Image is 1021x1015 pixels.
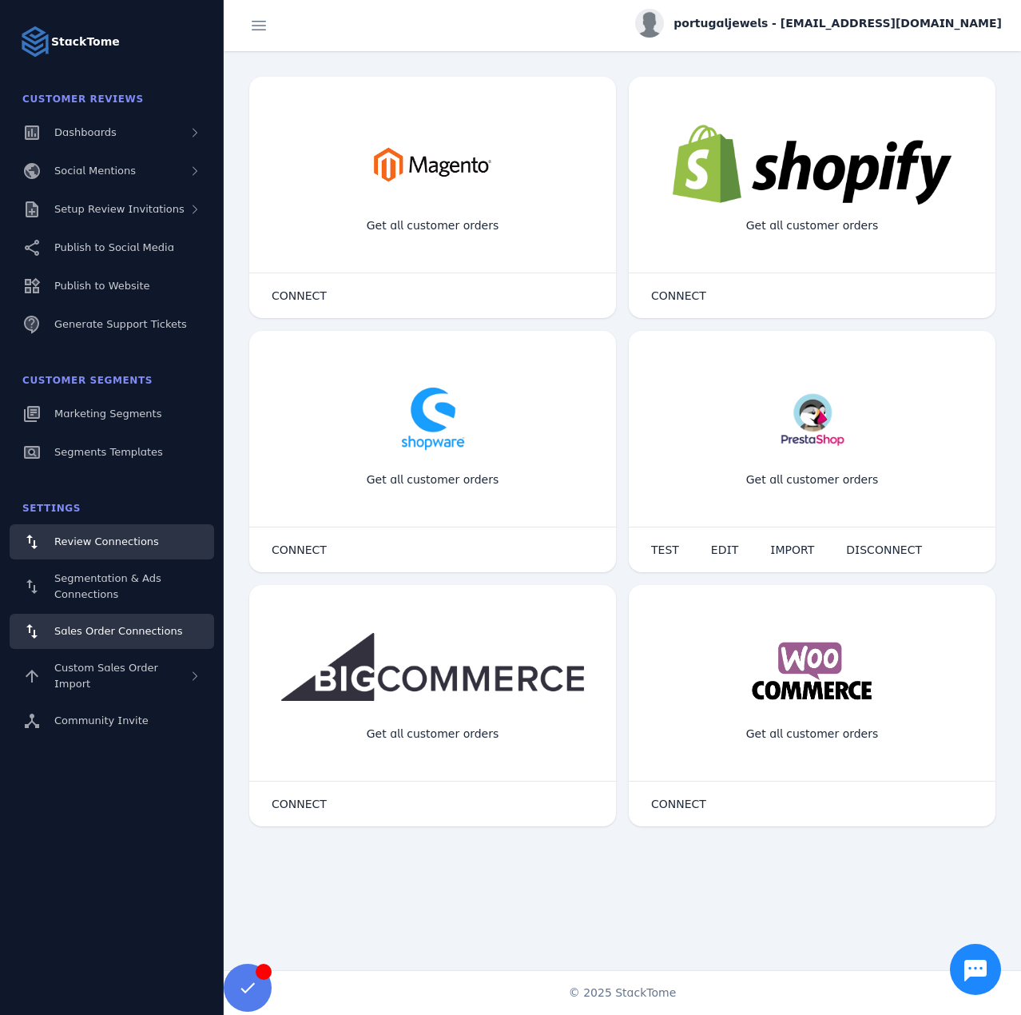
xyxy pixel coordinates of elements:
[10,230,214,265] a: Publish to Social Media
[354,713,512,755] div: Get all customer orders
[256,280,343,312] button: CONNECT
[54,446,163,458] span: Segments Templates
[54,241,174,253] span: Publish to Social Media
[281,633,584,701] img: bigcommerce.png
[10,307,214,342] a: Generate Support Tickets
[635,9,664,38] img: profile.jpg
[711,544,738,555] span: EDIT
[393,379,473,459] img: shopware.png
[635,534,695,566] button: TEST
[54,280,149,292] span: Publish to Website
[775,379,848,459] img: prestashop.png
[22,375,153,386] span: Customer Segments
[747,633,878,713] img: woocommerce.png
[10,269,214,304] a: Publish to Website
[19,26,51,58] img: Logo image
[10,614,214,649] a: Sales Order Connections
[256,788,343,820] button: CONNECT
[10,396,214,432] a: Marketing Segments
[54,203,185,215] span: Setup Review Invitations
[635,9,1002,38] button: portugaljewels - [EMAIL_ADDRESS][DOMAIN_NAME]
[54,408,161,420] span: Marketing Segments
[54,625,182,637] span: Sales Order Connections
[54,714,149,726] span: Community Invite
[770,544,814,555] span: IMPORT
[830,534,938,566] button: DISCONNECT
[272,290,327,301] span: CONNECT
[651,290,706,301] span: CONNECT
[651,798,706,810] span: CONNECT
[54,165,136,177] span: Social Mentions
[272,544,327,555] span: CONNECT
[695,534,754,566] button: EDIT
[22,94,144,105] span: Customer Reviews
[846,544,922,555] span: DISCONNECT
[54,126,117,138] span: Dashboards
[635,788,722,820] button: CONNECT
[22,503,81,514] span: Settings
[54,572,161,600] span: Segmentation & Ads Connections
[635,280,722,312] button: CONNECT
[354,205,512,247] div: Get all customer orders
[10,703,214,738] a: Community Invite
[10,563,214,611] a: Segmentation & Ads Connections
[673,15,1002,32] span: portugaljewels - [EMAIL_ADDRESS][DOMAIN_NAME]
[10,524,214,559] a: Review Connections
[256,534,343,566] button: CONNECT
[651,544,679,555] span: TEST
[272,798,327,810] span: CONNECT
[673,125,952,205] img: shopify.png
[733,713,892,755] div: Get all customer orders
[569,985,677,1001] span: © 2025 StackTome
[54,318,187,330] span: Generate Support Tickets
[733,205,892,247] div: Get all customer orders
[354,459,512,501] div: Get all customer orders
[54,662,158,690] span: Custom Sales Order Import
[733,459,892,501] div: Get all customer orders
[51,34,120,50] strong: StackTome
[754,534,830,566] button: IMPORT
[353,125,512,205] img: magento.png
[10,435,214,470] a: Segments Templates
[54,535,159,547] span: Review Connections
